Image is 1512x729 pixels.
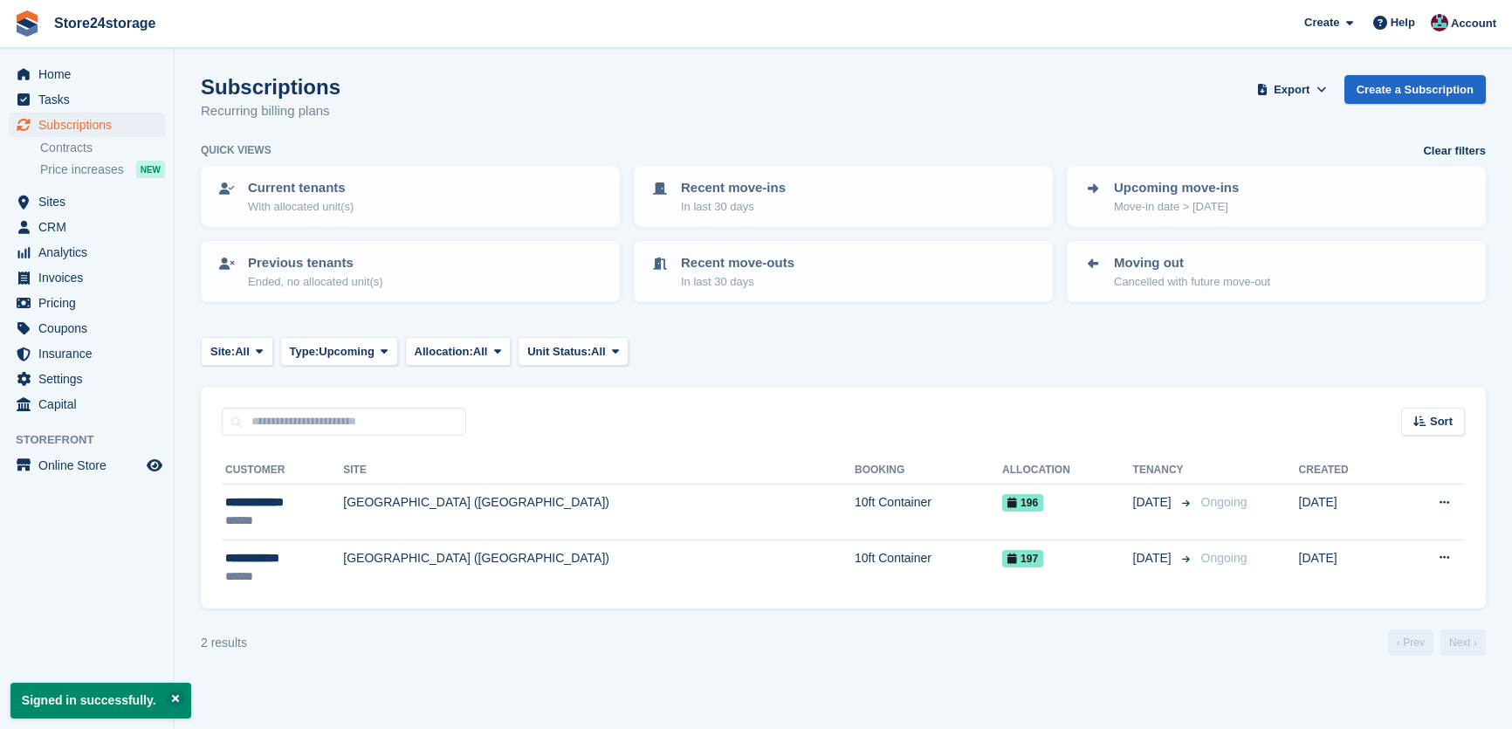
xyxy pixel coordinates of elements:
img: stora-icon-8386f47178a22dfd0bd8f6a31ec36ba5ce8667c1dd55bd0f319d3a0aa187defe.svg [14,10,40,37]
th: Customer [222,457,343,485]
p: Upcoming move-ins [1114,178,1239,198]
span: Storefront [16,431,174,449]
span: Invoices [38,265,143,290]
span: All [235,343,250,361]
a: menu [9,367,165,391]
h1: Subscriptions [201,75,340,99]
p: With allocated unit(s) [248,198,354,216]
a: Contracts [40,140,165,156]
p: In last 30 days [681,273,794,291]
a: menu [9,291,165,315]
button: Export [1254,75,1330,104]
span: 197 [1002,550,1043,567]
span: Type: [290,343,320,361]
p: Current tenants [248,178,354,198]
span: Analytics [38,240,143,265]
h6: Quick views [201,142,271,158]
span: Coupons [38,316,143,340]
span: Allocation: [415,343,473,361]
a: menu [9,453,165,478]
a: Current tenants With allocated unit(s) [203,168,618,225]
td: [GEOGRAPHIC_DATA] ([GEOGRAPHIC_DATA]) [343,540,855,595]
button: Unit Status: All [518,337,629,366]
span: Create [1304,14,1339,31]
p: In last 30 days [681,198,786,216]
a: Next [1440,629,1486,656]
p: Moving out [1114,253,1270,273]
th: Allocation [1002,457,1133,485]
a: Moving out Cancelled with future move-out [1069,243,1484,300]
span: Capital [38,392,143,416]
span: Price increases [40,162,124,178]
th: Tenancy [1133,457,1194,485]
a: Clear filters [1423,142,1486,160]
span: Ongoing [1201,495,1247,509]
button: Site: All [201,337,273,366]
a: menu [9,392,165,416]
span: Settings [38,367,143,391]
a: Create a Subscription [1344,75,1486,104]
a: Store24storage [47,9,163,38]
span: Online Store [38,453,143,478]
span: Sort [1430,413,1453,430]
p: Recurring billing plans [201,101,340,121]
th: Created [1299,457,1395,485]
a: Upcoming move-ins Move-in date > [DATE] [1069,168,1484,225]
span: Sites [38,189,143,214]
span: Help [1391,14,1415,31]
img: George [1431,14,1448,31]
a: menu [9,113,165,137]
p: Move-in date > [DATE] [1114,198,1239,216]
td: 10ft Container [855,540,1002,595]
span: 196 [1002,494,1043,512]
a: Price increases NEW [40,160,165,179]
span: Account [1451,15,1496,32]
p: Signed in successfully. [10,683,191,719]
a: Preview store [144,455,165,476]
p: Ended, no allocated unit(s) [248,273,383,291]
span: CRM [38,215,143,239]
a: menu [9,62,165,86]
p: Previous tenants [248,253,383,273]
a: menu [9,265,165,290]
span: Subscriptions [38,113,143,137]
a: Previous tenants Ended, no allocated unit(s) [203,243,618,300]
span: All [591,343,606,361]
a: menu [9,215,165,239]
nav: Page [1385,629,1489,656]
a: menu [9,341,165,366]
a: menu [9,316,165,340]
td: [DATE] [1299,540,1395,595]
span: Upcoming [319,343,375,361]
span: Ongoing [1201,551,1247,565]
span: Tasks [38,87,143,112]
p: Recent move-outs [681,253,794,273]
a: Recent move-outs In last 30 days [636,243,1051,300]
th: Booking [855,457,1002,485]
button: Allocation: All [405,337,512,366]
span: [DATE] [1133,493,1175,512]
span: Site: [210,343,235,361]
a: menu [9,189,165,214]
span: Pricing [38,291,143,315]
td: [DATE] [1299,485,1395,540]
p: Cancelled with future move-out [1114,273,1270,291]
td: [GEOGRAPHIC_DATA] ([GEOGRAPHIC_DATA]) [343,485,855,540]
div: NEW [136,161,165,178]
button: Type: Upcoming [280,337,398,366]
p: Recent move-ins [681,178,786,198]
span: Home [38,62,143,86]
span: Insurance [38,341,143,366]
span: Unit Status: [527,343,591,361]
span: [DATE] [1133,549,1175,567]
td: 10ft Container [855,485,1002,540]
a: Previous [1388,629,1433,656]
a: Recent move-ins In last 30 days [636,168,1051,225]
a: menu [9,240,165,265]
th: Site [343,457,855,485]
span: All [473,343,488,361]
a: menu [9,87,165,112]
div: 2 results [201,634,247,652]
span: Export [1274,81,1309,99]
